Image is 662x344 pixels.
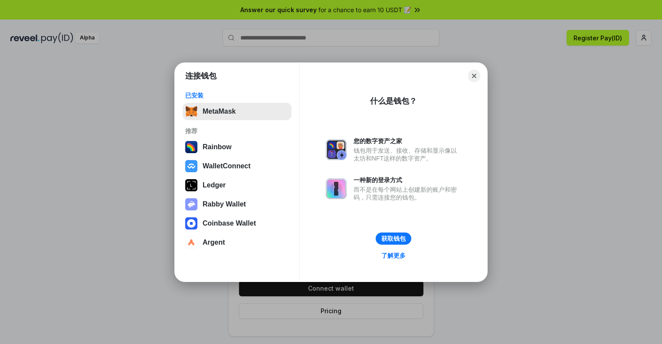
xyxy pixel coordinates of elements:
img: svg+xml,%3Csvg%20xmlns%3D%22http%3A%2F%2Fwww.w3.org%2F2000%2Fsvg%22%20width%3D%2228%22%20height%3... [185,179,197,191]
img: svg+xml,%3Csvg%20xmlns%3D%22http%3A%2F%2Fwww.w3.org%2F2000%2Fsvg%22%20fill%3D%22none%22%20viewBox... [326,139,347,160]
div: 已安装 [185,92,289,99]
img: svg+xml,%3Csvg%20width%3D%2228%22%20height%3D%2228%22%20viewBox%3D%220%200%2028%2028%22%20fill%3D... [185,160,197,172]
button: Ledger [183,177,292,194]
div: 什么是钱包？ [370,96,417,106]
div: Ledger [203,181,226,189]
button: Rabby Wallet [183,196,292,213]
button: Rainbow [183,138,292,156]
div: Coinbase Wallet [203,220,256,227]
div: Rainbow [203,143,232,151]
a: 了解更多 [376,250,411,261]
div: 而不是在每个网站上创建新的账户和密码，只需连接您的钱包。 [354,186,461,201]
button: WalletConnect [183,157,292,175]
div: 一种新的登录方式 [354,176,461,184]
div: MetaMask [203,108,236,115]
div: 推荐 [185,127,289,135]
h1: 连接钱包 [185,71,216,81]
div: 钱包用于发送、接收、存储和显示像以太坊和NFT这样的数字资产。 [354,147,461,162]
button: 获取钱包 [376,233,411,245]
button: Close [468,70,480,82]
div: Rabby Wallet [203,200,246,208]
div: Argent [203,239,225,246]
img: svg+xml,%3Csvg%20width%3D%2228%22%20height%3D%2228%22%20viewBox%3D%220%200%2028%2028%22%20fill%3D... [185,236,197,249]
button: Coinbase Wallet [183,215,292,232]
div: 您的数字资产之家 [354,137,461,145]
div: 获取钱包 [381,235,406,242]
img: svg+xml,%3Csvg%20fill%3D%22none%22%20height%3D%2233%22%20viewBox%3D%220%200%2035%2033%22%20width%... [185,105,197,118]
div: WalletConnect [203,162,251,170]
button: Argent [183,234,292,251]
img: svg+xml,%3Csvg%20xmlns%3D%22http%3A%2F%2Fwww.w3.org%2F2000%2Fsvg%22%20fill%3D%22none%22%20viewBox... [326,178,347,199]
img: svg+xml,%3Csvg%20width%3D%2228%22%20height%3D%2228%22%20viewBox%3D%220%200%2028%2028%22%20fill%3D... [185,217,197,229]
img: svg+xml,%3Csvg%20width%3D%22120%22%20height%3D%22120%22%20viewBox%3D%220%200%20120%20120%22%20fil... [185,141,197,153]
img: svg+xml,%3Csvg%20xmlns%3D%22http%3A%2F%2Fwww.w3.org%2F2000%2Fsvg%22%20fill%3D%22none%22%20viewBox... [185,198,197,210]
div: 了解更多 [381,252,406,259]
button: MetaMask [183,103,292,120]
